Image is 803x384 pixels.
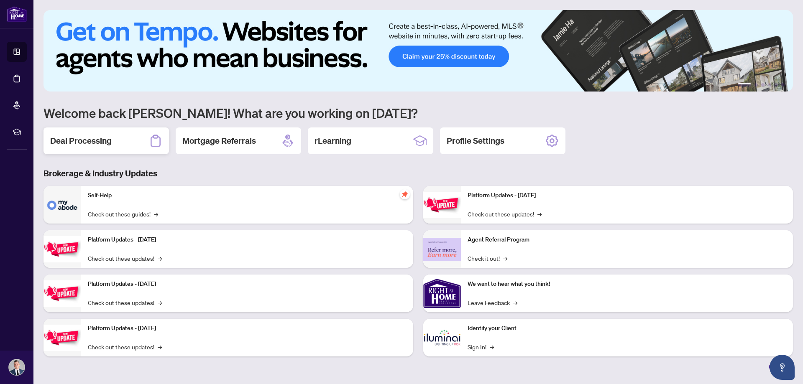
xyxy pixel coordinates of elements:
[770,355,795,380] button: Open asap
[88,235,407,244] p: Platform Updates - [DATE]
[88,280,407,289] p: Platform Updates - [DATE]
[7,6,27,22] img: logo
[781,83,785,86] button: 6
[738,83,751,86] button: 1
[50,135,112,147] h2: Deal Processing
[503,254,507,263] span: →
[315,135,351,147] h2: rLearning
[513,298,517,307] span: →
[88,209,158,219] a: Check out these guides!→
[88,342,162,351] a: Check out these updates!→
[43,168,793,179] h3: Brokerage & Industry Updates
[447,135,504,147] h2: Profile Settings
[88,254,162,263] a: Check out these updates!→
[468,324,786,333] p: Identify your Client
[468,298,517,307] a: Leave Feedback→
[468,209,542,219] a: Check out these updates!→
[43,105,793,121] h1: Welcome back [PERSON_NAME]! What are you working on [DATE]?
[537,209,542,219] span: →
[775,83,778,86] button: 5
[468,254,507,263] a: Check it out!→
[468,235,786,244] p: Agent Referral Program
[158,342,162,351] span: →
[43,236,81,262] img: Platform Updates - September 16, 2025
[468,280,786,289] p: We want to hear what you think!
[88,191,407,200] p: Self-Help
[468,342,494,351] a: Sign In!→
[468,191,786,200] p: Platform Updates - [DATE]
[43,325,81,351] img: Platform Updates - July 8, 2025
[400,189,410,199] span: pushpin
[423,319,461,356] img: Identify your Client
[158,254,162,263] span: →
[154,209,158,219] span: →
[768,83,771,86] button: 4
[158,298,162,307] span: →
[88,324,407,333] p: Platform Updates - [DATE]
[423,192,461,218] img: Platform Updates - June 23, 2025
[490,342,494,351] span: →
[88,298,162,307] a: Check out these updates!→
[423,275,461,312] img: We want to hear what you think!
[423,238,461,261] img: Agent Referral Program
[754,83,758,86] button: 2
[43,10,793,92] img: Slide 0
[43,186,81,224] img: Self-Help
[761,83,765,86] button: 3
[43,280,81,307] img: Platform Updates - July 21, 2025
[9,359,25,375] img: Profile Icon
[182,135,256,147] h2: Mortgage Referrals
